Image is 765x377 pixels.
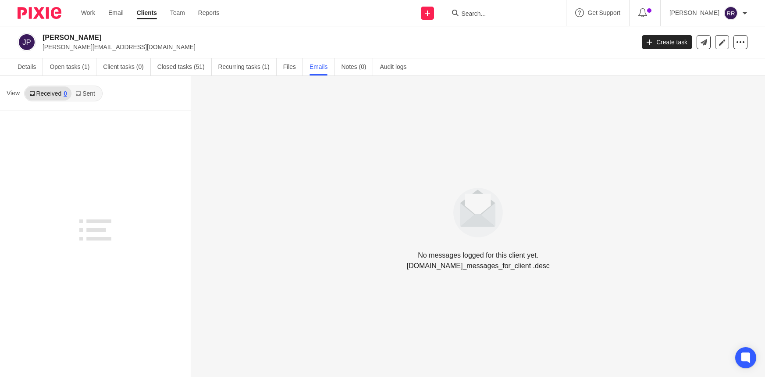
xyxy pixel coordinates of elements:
[72,86,103,101] a: Sent
[108,8,123,17] a: Email
[641,35,692,49] a: Create task
[589,10,623,16] span: Get Support
[43,33,511,42] h2: [PERSON_NAME]
[406,261,551,271] p: [DOMAIN_NAME]_messages_for_client .desc
[197,8,219,17] a: Reports
[462,11,541,18] input: Search
[169,8,184,17] a: Team
[340,58,372,75] a: Notes (0)
[157,58,211,75] a: Closed tasks (51)
[18,7,61,19] img: Pixie
[448,182,509,243] img: image
[18,58,43,75] a: Details
[18,33,36,51] img: svg%3E
[7,89,20,98] span: View
[414,250,542,261] h4: No messages logged for this client yet.
[43,43,628,51] p: [PERSON_NAME][EMAIL_ADDRESS][DOMAIN_NAME]
[50,58,96,75] a: Open tasks (1)
[724,6,738,20] img: svg%3E
[103,58,150,75] a: Client tasks (0)
[64,90,68,97] div: 0
[136,8,156,17] a: Clients
[309,58,333,75] a: Emails
[81,8,95,17] a: Work
[282,58,302,75] a: Files
[378,58,412,75] a: Audit logs
[671,8,719,17] p: [PERSON_NAME]
[25,86,72,101] a: Received0
[217,58,276,75] a: Recurring tasks (1)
